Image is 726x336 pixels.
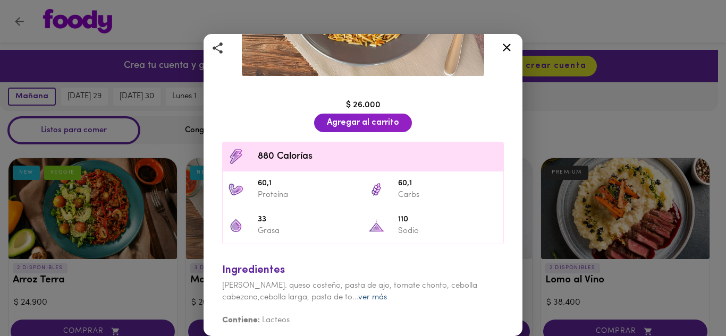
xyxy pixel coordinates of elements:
a: ver más [358,294,387,301]
span: 110 [398,214,498,226]
img: 60,1 Carbs [368,182,384,197]
p: Sodio [398,226,498,237]
div: Lacteos [222,303,504,326]
p: Carbs [398,189,498,201]
span: [PERSON_NAME]. queso costeño, pasta de ajo, tomate chonto, cebolla cabezona,cebolla larga, pasta ... [222,282,477,301]
span: 60,1 [398,178,498,190]
img: 110 Sodio [368,218,384,234]
button: Agregar al carrito [314,114,412,132]
span: 880 Calorías [258,150,498,164]
img: Contenido calórico [228,149,244,165]
span: Agregar al carrito [327,118,399,128]
img: 60,1 Proteína [228,182,244,197]
span: 33 [258,214,358,226]
iframe: Messagebird Livechat Widget [664,274,715,325]
b: Contiene: [222,316,260,324]
img: 33 Grasa [228,218,244,234]
div: Ingredientes [222,263,504,278]
p: Proteína [258,189,358,201]
span: 60,1 [258,178,358,190]
p: Grasa [258,226,358,237]
div: $ 26.000 [217,99,509,111]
